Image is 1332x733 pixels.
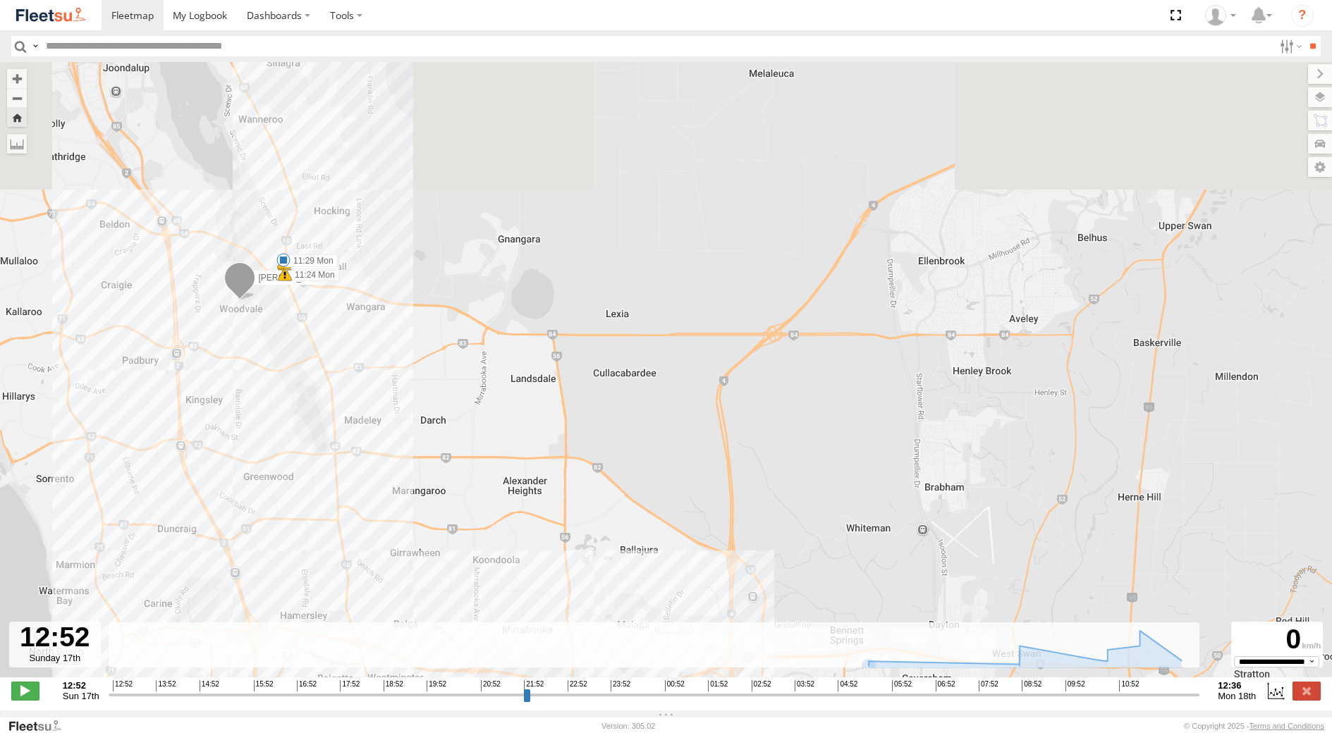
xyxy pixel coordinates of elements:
div: © Copyright 2025 - [1184,722,1324,730]
span: 01:52 [708,680,728,691]
div: TheMaker Systems [1200,5,1241,26]
span: 00:52 [665,680,685,691]
button: Zoom out [7,88,27,108]
span: 02:52 [752,680,771,691]
label: 11:24 Mon [285,269,339,281]
span: Sun 17th Aug 2025 [63,691,99,701]
span: Mon 18th Aug 2025 [1218,691,1256,701]
span: 22:52 [568,680,587,691]
strong: 12:52 [63,680,99,691]
span: 14:52 [200,680,219,691]
a: Terms and Conditions [1249,722,1324,730]
strong: 12:36 [1218,680,1256,691]
a: Visit our Website [8,719,73,733]
span: 08:52 [1022,680,1041,691]
span: 06:52 [936,680,955,691]
span: 17:52 [340,680,360,691]
span: 16:52 [297,680,317,691]
div: Version: 305.02 [601,722,655,730]
span: 05:52 [892,680,912,691]
span: 07:52 [979,680,998,691]
img: fleetsu-logo-horizontal.svg [14,6,87,25]
span: 03:52 [795,680,814,691]
span: 04:52 [838,680,857,691]
span: 10:52 [1119,680,1139,691]
label: 11:25 Mon [285,258,339,271]
span: 15:52 [254,680,274,691]
label: Map Settings [1308,157,1332,177]
span: 09:52 [1065,680,1085,691]
span: 18:52 [384,680,403,691]
i: ? [1291,4,1314,27]
span: 19:52 [427,680,446,691]
span: 12:52 [113,680,133,691]
label: Search Filter Options [1274,36,1304,56]
span: [PERSON_NAME] -1HEM368 - 0408 905 511 [258,273,429,283]
div: 0 [1233,624,1321,656]
label: 11:29 Mon [283,254,338,267]
span: 23:52 [611,680,630,691]
label: Search Query [30,36,41,56]
label: Play/Stop [11,682,39,700]
span: 21:52 [524,680,544,691]
span: 13:52 [156,680,176,691]
label: Close [1293,682,1321,700]
button: Zoom Home [7,108,27,127]
button: Zoom in [7,69,27,88]
label: 11:25 Mon [284,257,338,269]
span: 20:52 [481,680,501,691]
label: Measure [7,134,27,154]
